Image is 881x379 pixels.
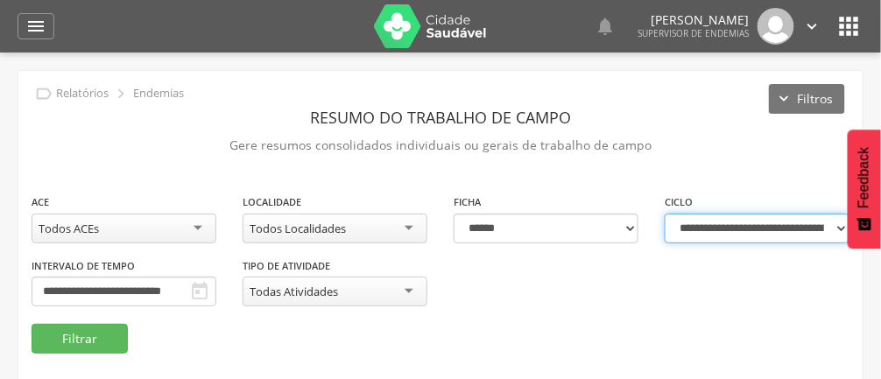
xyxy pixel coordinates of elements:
[803,17,822,36] i: 
[32,324,128,354] button: Filtrar
[34,84,53,103] i: 
[111,84,130,103] i: 
[250,221,346,236] div: Todos Localidades
[856,147,872,208] span: Feedback
[769,84,845,114] button: Filtros
[25,16,46,37] i: 
[243,259,330,273] label: Tipo de Atividade
[638,14,749,26] p: [PERSON_NAME]
[848,130,881,249] button: Feedback - Mostrar pesquisa
[665,195,693,209] label: Ciclo
[56,87,109,101] p: Relatórios
[189,281,210,302] i: 
[835,12,863,40] i: 
[32,133,849,158] p: Gere resumos consolidados individuais ou gerais de trabalho de campo
[18,13,54,39] a: 
[638,27,749,39] span: Supervisor de Endemias
[39,221,99,236] div: Todos ACEs
[595,8,616,45] a: 
[595,16,616,37] i: 
[243,195,301,209] label: Localidade
[32,195,49,209] label: ACE
[133,87,184,101] p: Endemias
[250,284,338,299] div: Todas Atividades
[32,259,135,273] label: Intervalo de Tempo
[32,102,849,133] header: Resumo do Trabalho de Campo
[803,8,822,45] a: 
[454,195,481,209] label: Ficha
